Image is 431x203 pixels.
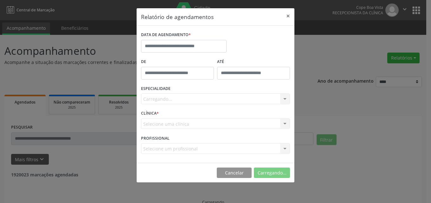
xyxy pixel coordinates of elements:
button: Close [282,8,294,24]
label: DATA DE AGENDAMENTO [141,30,191,40]
label: PROFISSIONAL [141,133,170,143]
label: De [141,57,214,67]
h5: Relatório de agendamentos [141,13,214,21]
label: CLÍNICA [141,109,159,118]
label: ESPECIALIDADE [141,84,170,94]
button: Carregando... [254,168,290,178]
label: ATÉ [217,57,290,67]
button: Cancelar [217,168,252,178]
